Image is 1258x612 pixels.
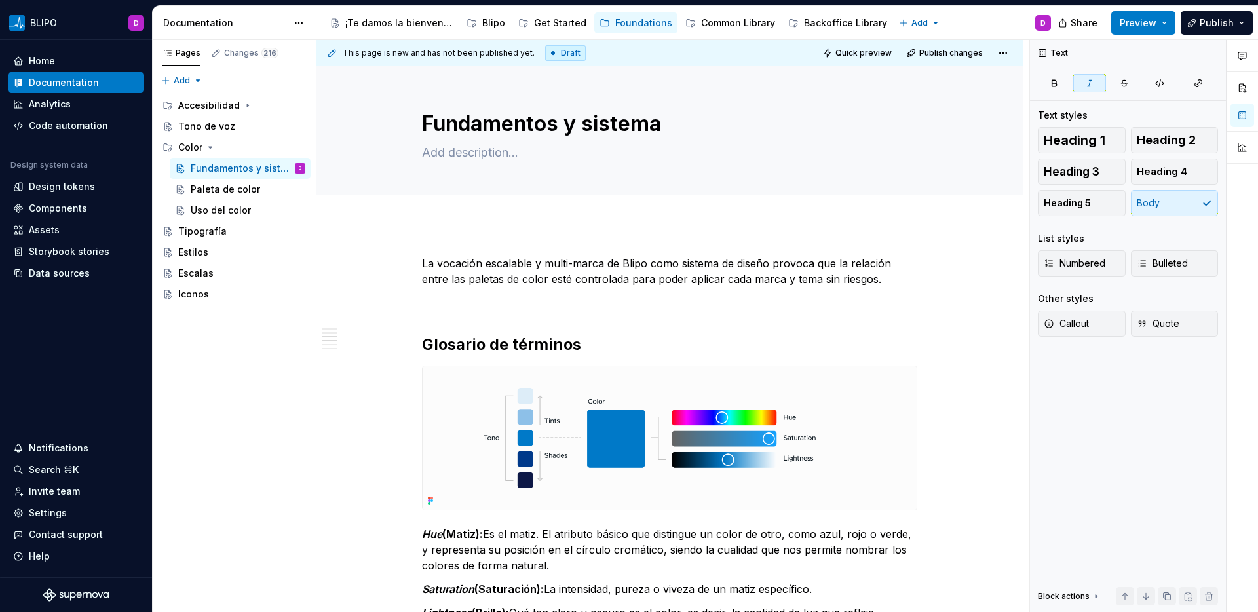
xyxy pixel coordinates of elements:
svg: Supernova Logo [43,588,109,602]
div: Help [29,550,50,563]
span: Add [911,18,928,28]
img: 45309493-d480-4fb3-9f86-8e3098b627c9.png [9,15,25,31]
button: Add [157,71,206,90]
div: Block actions [1038,591,1090,602]
a: Storybook stories [8,241,144,262]
span: Heading 1 [1044,134,1105,147]
strong: (Saturación): [422,583,544,596]
div: BLIPO [30,16,57,29]
div: Iconos [178,288,209,301]
em: Hue [422,527,442,541]
a: Home [8,50,144,71]
div: Settings [29,507,67,520]
button: Contact support [8,524,144,545]
div: Storybook stories [29,245,109,258]
div: Code automation [29,119,108,132]
a: Invite team [8,481,144,502]
a: Foundations [594,12,677,33]
div: Common Library [701,16,775,29]
span: Share [1071,16,1097,29]
div: D [299,162,301,175]
button: Numbered [1038,250,1126,277]
div: Data sources [29,267,90,280]
div: Changes [224,48,278,58]
a: Data sources [8,263,144,284]
div: Color [178,141,202,154]
a: Fundamentos y sistemaD [170,158,311,179]
span: Add [174,75,190,86]
em: Saturation [422,583,474,596]
button: Publish [1181,11,1253,35]
button: Quote [1131,311,1219,337]
a: Iconos [157,284,311,305]
span: Numbered [1044,257,1105,270]
button: Heading 2 [1131,127,1219,153]
p: La intensidad, pureza o viveza de un matiz específico. [422,581,917,597]
div: Notifications [29,442,88,455]
div: Color [157,137,311,158]
span: Callout [1044,317,1089,330]
a: Assets [8,220,144,240]
span: Publish [1200,16,1234,29]
h2: Glosario de términos [422,334,917,355]
textarea: Fundamentos y sistema [419,108,915,140]
div: Components [29,202,87,215]
div: Foundations [615,16,672,29]
a: Blipo [461,12,510,33]
button: Heading 1 [1038,127,1126,153]
div: Accesibilidad [178,99,240,112]
button: Bulleted [1131,250,1219,277]
a: Uso del color [170,200,311,221]
div: Blipo [482,16,505,29]
div: Backoffice Library [804,16,887,29]
div: ¡Te damos la bienvenida a Blipo! [345,16,453,29]
span: Heading 2 [1137,134,1196,147]
button: Quick preview [819,44,898,62]
span: This page is new and has not been published yet. [343,48,535,58]
button: Publish changes [903,44,989,62]
span: Draft [561,48,581,58]
div: Home [29,54,55,67]
div: Fundamentos y sistema [191,162,292,175]
p: Es el matiz. El atributo básico que distingue un color de otro, como azul, rojo o verde, y repres... [422,526,917,573]
div: Pages [162,48,200,58]
a: Paleta de color [170,179,311,200]
div: Get Started [534,16,586,29]
span: Bulleted [1137,257,1188,270]
div: Design tokens [29,180,95,193]
button: BLIPOD [3,9,149,37]
button: Callout [1038,311,1126,337]
span: Quote [1137,317,1179,330]
a: Common Library [680,12,780,33]
span: 216 [261,48,278,58]
span: Heading 4 [1137,165,1187,178]
div: Assets [29,223,60,237]
div: Design system data [10,160,88,170]
button: Help [8,546,144,567]
span: Quick preview [835,48,892,58]
a: Analytics [8,94,144,115]
div: Contact support [29,528,103,541]
div: Other styles [1038,292,1094,305]
strong: (Matiz): [422,527,483,541]
div: Analytics [29,98,71,111]
a: ¡Te damos la bienvenida a Blipo! [324,12,459,33]
div: Escalas [178,267,214,280]
button: Heading 4 [1131,159,1219,185]
div: D [1040,18,1046,28]
button: Search ⌘K [8,459,144,480]
button: Notifications [8,438,144,459]
a: Backoffice Library [783,12,892,33]
div: D [134,18,139,28]
div: Text styles [1038,109,1088,122]
span: Heading 5 [1044,197,1091,210]
button: Heading 5 [1038,190,1126,216]
div: Tono de voz [178,120,235,133]
a: Get Started [513,12,592,33]
div: Uso del color [191,204,251,217]
button: Add [895,14,944,32]
a: Code automation [8,115,144,136]
div: Documentation [29,76,99,89]
div: Estilos [178,246,208,259]
div: Paleta de color [191,183,260,196]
